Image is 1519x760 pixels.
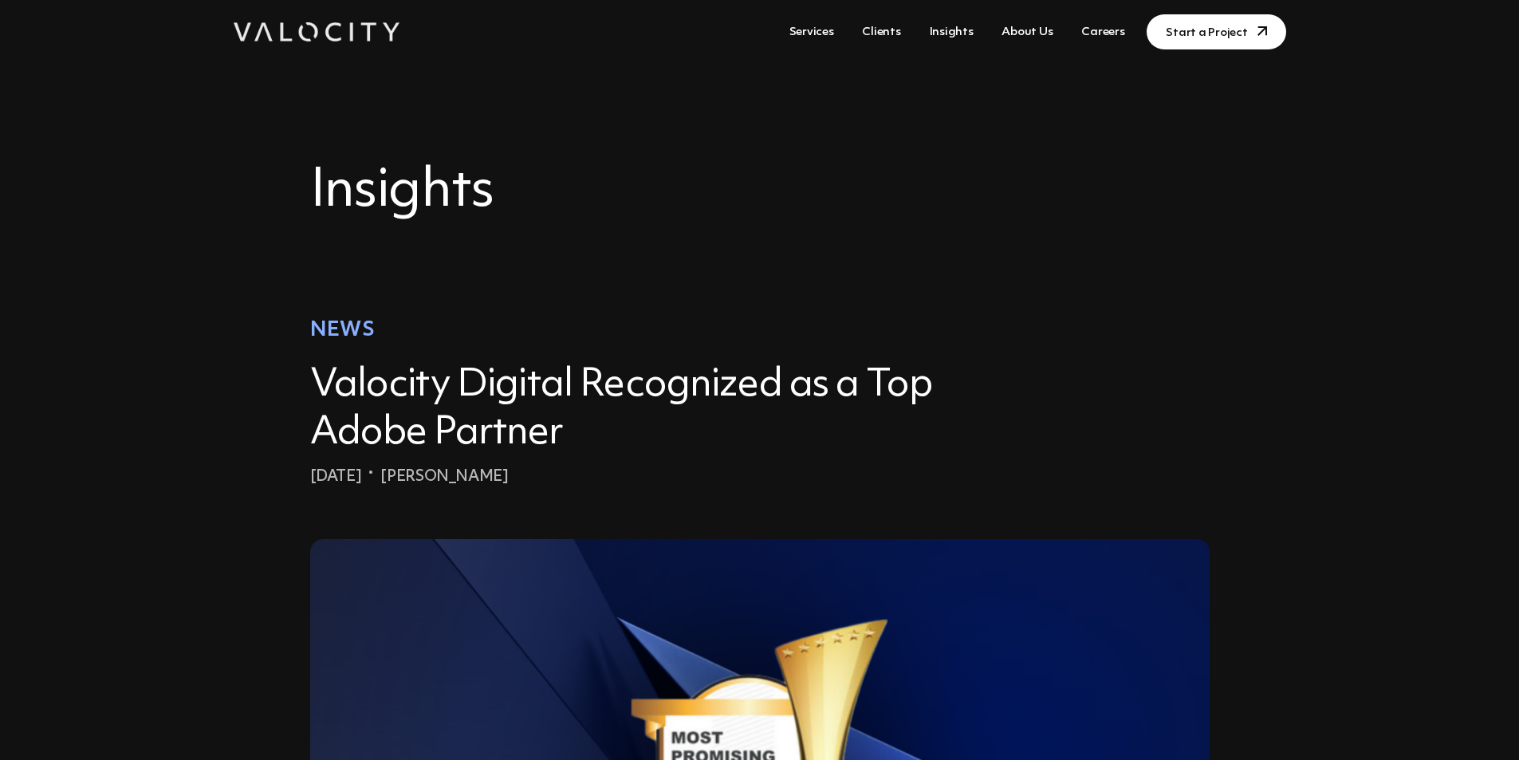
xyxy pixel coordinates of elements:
a: Insights [923,18,980,47]
div: [DATE] [310,467,362,488]
h1: Insights [310,159,1210,223]
a: Valocity Digital Recognized as a Top Adobe Partner [310,366,933,453]
a: Careers [1075,18,1131,47]
img: Valocity Digital [234,22,399,41]
div: [PERSON_NAME] [380,467,508,488]
a: Services [783,18,840,47]
a: About Us [995,18,1059,47]
span: News [310,321,376,341]
a: Start a Project [1147,14,1285,49]
a: Clients [856,18,907,47]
